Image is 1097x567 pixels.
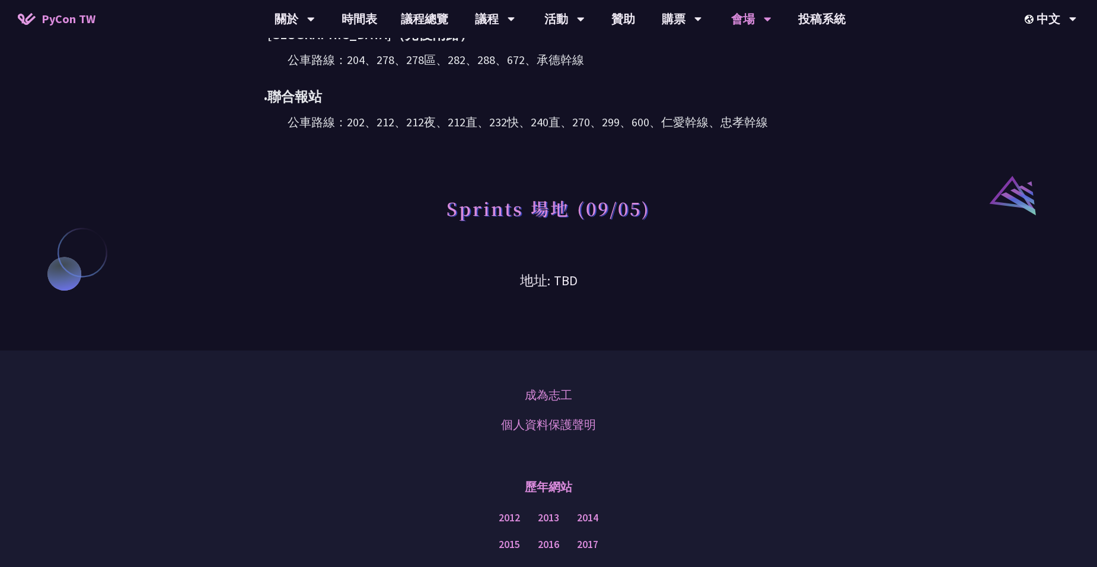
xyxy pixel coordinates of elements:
a: PyCon TW [6,4,107,34]
h1: Sprints 場地 (09/05) [447,190,650,226]
a: 2015 [499,537,520,552]
a: 個人資料保護聲明 [501,416,596,434]
h3: 地址: TBD [240,253,857,291]
div: 公車路線：204、278、278區、282、288、672、承德幹線 [288,51,845,69]
p: 歷年網站 [525,469,572,505]
a: 2017 [577,537,598,552]
img: Locale Icon [1025,15,1037,24]
a: 2012 [499,511,520,525]
a: 2013 [538,511,559,525]
img: Home icon of PyCon TW 2025 [18,13,36,25]
div: 聯合報站 [264,87,845,107]
a: 2014 [577,511,598,525]
span: PyCon TW [42,10,95,28]
a: 2016 [538,537,559,552]
div: 公車路線：202、212、212夜、212直、232快、240直、270、299、600、仁愛幹線、忠孝幹線 [288,113,845,131]
a: 成為志工 [525,386,572,404]
span: • [264,91,267,104]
